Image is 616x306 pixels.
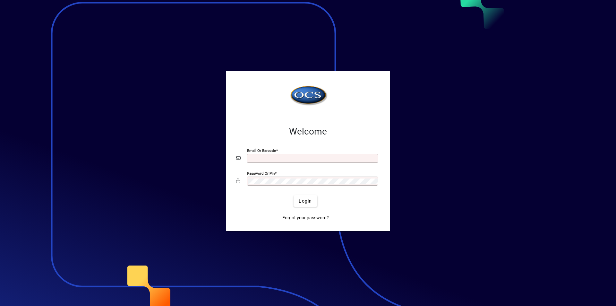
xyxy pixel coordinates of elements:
[282,214,329,221] span: Forgot your password?
[236,126,380,137] h2: Welcome
[247,171,275,176] mat-label: Password or Pin
[294,195,317,207] button: Login
[299,198,312,205] span: Login
[280,212,331,223] a: Forgot your password?
[247,148,276,153] mat-label: Email or Barcode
